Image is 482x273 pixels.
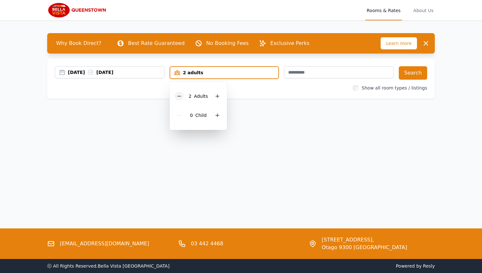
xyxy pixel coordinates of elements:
[170,69,279,76] div: 2 adults
[194,94,208,99] span: Adult s
[189,94,192,99] span: 2
[381,37,417,49] span: Learn more
[423,263,435,269] a: Resly
[51,37,106,50] span: Why Book Direct?
[362,85,427,90] label: Show all room types / listings
[60,240,149,248] a: [EMAIL_ADDRESS][DOMAIN_NAME]
[191,240,223,248] a: 03 442 4468
[68,69,164,75] div: [DATE] [DATE]
[47,263,170,269] span: ⓒ All Rights Reserved. Bella Vista [GEOGRAPHIC_DATA]
[322,236,407,244] span: [STREET_ADDRESS],
[47,3,108,18] img: Bella Vista Queenstown
[206,40,249,47] p: No Booking Fees
[399,66,427,80] button: Search
[190,113,193,118] span: 0
[244,263,435,269] span: Powered by
[322,244,407,251] span: Otago 9300 [GEOGRAPHIC_DATA]
[128,40,185,47] p: Best Rate Guaranteed
[195,113,207,118] span: Child
[270,40,310,47] p: Exclusive Perks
